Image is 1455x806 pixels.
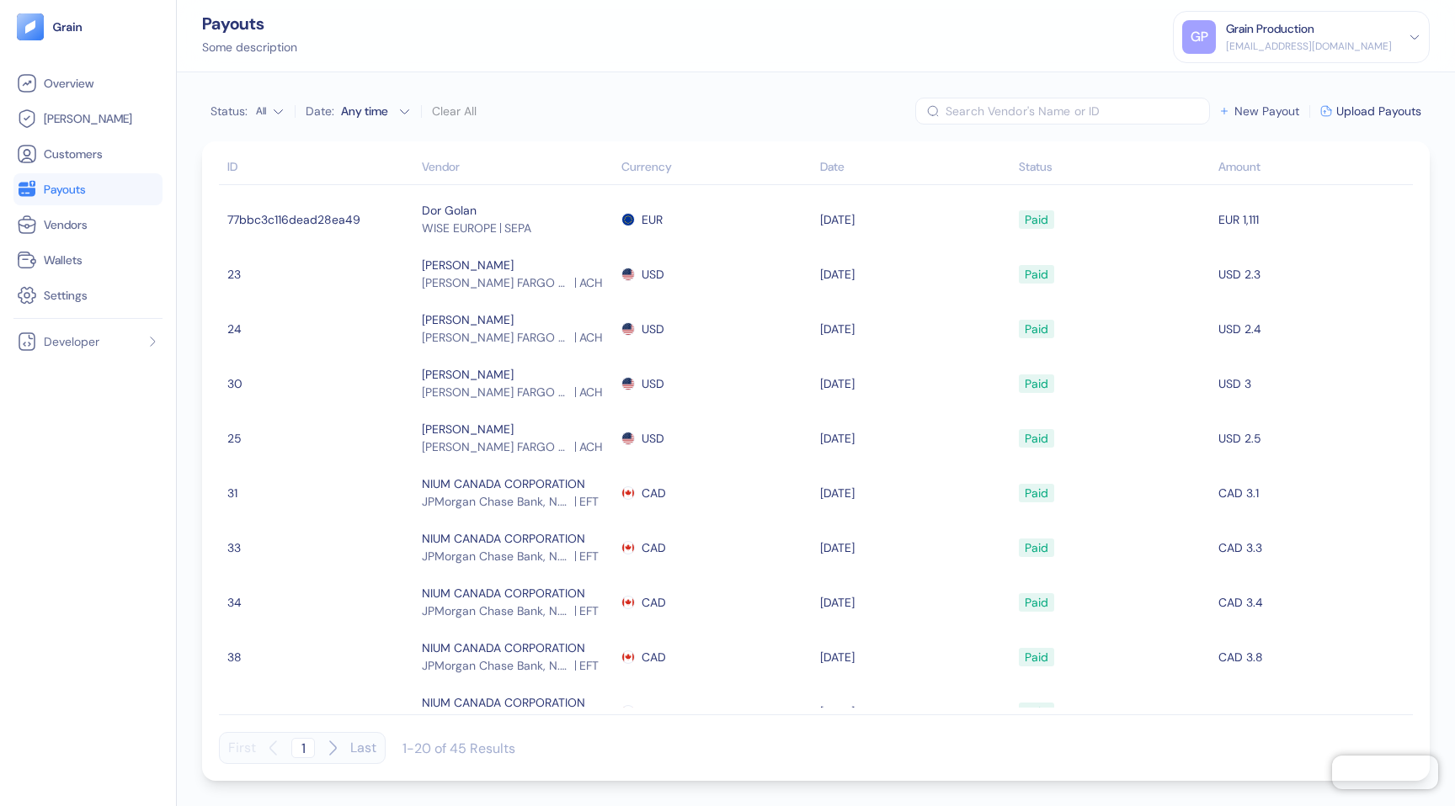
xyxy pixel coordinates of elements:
a: Vendors [17,215,159,235]
span: Payouts [44,181,86,198]
div: NIUM CANADA CORPORATION [422,639,612,657]
div: [EMAIL_ADDRESS][DOMAIN_NAME] [1226,39,1392,54]
button: Date:Any time [306,103,411,119]
a: Payouts [17,179,159,199]
td: CAD 3.8 [1214,629,1413,684]
td: 23 [219,247,418,301]
div: 1-20 of 45 Results [402,740,515,757]
div: [PERSON_NAME] [422,366,612,384]
div: Some description [202,39,297,56]
td: 24 [219,301,418,356]
td: [DATE] [816,192,1015,247]
span: ACH [579,438,613,455]
span: [PERSON_NAME] [44,110,132,127]
th: ID [219,151,418,185]
td: [DATE] [816,465,1015,520]
span: [PERSON_NAME] FARGO BANK, N.A. [422,384,571,400]
span: JPMorgan Chase Bank, N.A. Toronto Branch [422,657,571,674]
span: Developer [44,333,99,350]
div: [PERSON_NAME] [422,421,612,438]
span: Settings [44,287,88,304]
td: CAD 3.4 [1214,575,1413,629]
th: Status [1015,151,1213,185]
td: [DATE] [816,684,1015,739]
div: Paid [1025,479,1048,507]
button: First [228,732,256,764]
div: Paid [1025,260,1048,289]
span: [PERSON_NAME] FARGO BANK, N.A. [422,329,571,346]
button: Last [350,732,376,764]
span: CAD [642,643,666,671]
span: EFT [579,657,613,674]
td: [DATE] [816,411,1015,465]
th: Currency [617,151,816,185]
span: USD [642,260,664,289]
td: USD 3 [1214,356,1413,411]
span: USD [642,424,664,453]
span: USD [642,369,664,398]
div: NIUM CANADA CORPORATION [422,585,612,602]
span: JPMorgan Chase Bank, N.A. Toronto Branch [422,602,571,619]
td: [DATE] [816,247,1015,301]
span: CAD [642,588,666,617]
div: Paid [1025,369,1048,398]
td: 31 [219,465,418,520]
div: GP [1182,20,1216,54]
td: 30 [219,356,418,411]
div: NIUM CANADA CORPORATION [422,475,612,493]
div: Paid [1025,424,1048,453]
div: Payouts [202,15,297,32]
span: CAD [642,697,666,726]
td: CAD 3.1 [1214,465,1413,520]
div: Paid [1025,315,1048,343]
span: Customers [44,146,103,162]
span: EUR [642,205,663,234]
span: Date : [306,103,334,119]
span: JPMorgan Chase Bank, N.A. Toronto Branch [422,548,571,565]
th: Vendor [418,151,616,185]
td: 77bbc3c116dead28ea49 [219,192,418,247]
div: Paid [1025,533,1048,562]
div: Paid [1025,588,1048,617]
td: USD 2.5 [1214,411,1413,465]
span: ACH [579,329,613,346]
span: EFT [579,548,613,565]
span: EFT [579,493,613,510]
img: logo-tablet-V2.svg [17,13,44,40]
span: Overview [44,75,93,92]
td: [DATE] [816,629,1015,684]
button: New Payout [1218,105,1299,117]
span: WISE EUROPE [422,220,497,236]
td: [DATE] [816,520,1015,575]
input: Search Vendor's Name or ID [946,98,1210,125]
div: Paid [1025,643,1048,671]
td: 34 [219,575,418,629]
a: Customers [17,144,159,164]
td: [DATE] [816,301,1015,356]
button: Upload Payouts [1320,105,1421,117]
img: logo [52,21,83,33]
span: New Payout [1234,105,1299,117]
span: Vendors [44,216,88,233]
span: ACH [579,384,613,400]
span: USD [642,315,664,343]
span: [PERSON_NAME] FARGO BANK, N.A. [422,438,571,455]
div: Any time [341,103,392,119]
td: 33 [219,520,418,575]
span: JPMorgan Chase Bank, N.A. Toronto Branch [422,493,571,510]
span: [PERSON_NAME] FARGO BANK, N.A. [422,274,571,291]
td: [DATE] [816,356,1015,411]
iframe: Chatra live chat [1332,756,1438,789]
div: Paid [1025,697,1048,726]
span: Upload Payouts [1336,105,1421,117]
div: Dor Golan [422,202,612,220]
span: SEPA [504,220,538,236]
span: CAD [642,479,666,507]
a: [PERSON_NAME] [17,109,159,129]
span: EFT [579,602,613,619]
div: [PERSON_NAME] [422,257,612,274]
td: USD 2.3 [1214,247,1413,301]
td: USD 2.4 [1214,301,1413,356]
span: CAD [642,533,666,562]
div: Grain Production [1226,20,1314,38]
